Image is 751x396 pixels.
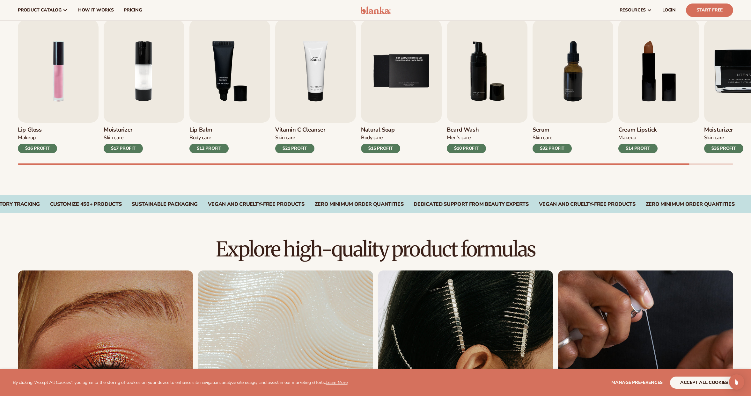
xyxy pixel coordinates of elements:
a: 8 / 9 [618,20,699,153]
h3: Beard Wash [447,126,486,133]
div: ZERO MINIMUM ORDER QUANTITIES [315,201,404,207]
div: Men’s Care [447,134,486,141]
div: SUSTAINABLE PACKAGING [132,201,197,207]
a: 3 / 9 [189,20,270,153]
h3: Moisturizer [704,126,743,133]
p: By clicking "Accept All Cookies", you agree to the storing of cookies on your device to enhance s... [13,380,348,385]
div: CUSTOMIZE 450+ PRODUCTS [50,201,122,207]
a: 4 / 9 [275,20,356,153]
div: Zero Minimum Order QuantitieS [646,201,735,207]
div: Skin Care [104,134,143,141]
div: $17 PROFIT [104,144,143,153]
h3: Natural Soap [361,126,400,133]
div: $14 PROFIT [618,144,658,153]
div: Makeup [618,134,658,141]
h3: Cream Lipstick [618,126,658,133]
div: $21 PROFIT [275,144,314,153]
div: Body Care [361,134,400,141]
span: product catalog [18,8,62,13]
a: 1 / 9 [18,20,99,153]
div: Skin Care [704,134,743,141]
a: 7 / 9 [533,20,613,153]
img: logo [360,6,391,14]
a: Learn More [326,379,347,385]
a: Start Free [686,4,733,17]
div: Skin Care [533,134,572,141]
div: Open Intercom Messenger [729,374,744,390]
h2: Explore high-quality product formulas [18,239,733,260]
div: Skin Care [275,134,326,141]
button: accept all cookies [670,377,738,389]
span: Manage preferences [611,379,663,385]
h3: Serum [533,126,572,133]
a: 2 / 9 [104,20,184,153]
a: 5 / 9 [361,20,442,153]
div: $12 PROFIT [189,144,229,153]
div: DEDICATED SUPPORT FROM BEAUTY EXPERTS [414,201,528,207]
span: LOGIN [662,8,676,13]
div: $35 PROFIT [704,144,743,153]
div: $10 PROFIT [447,144,486,153]
div: $15 PROFIT [361,144,400,153]
div: Body Care [189,134,229,141]
div: Makeup [18,134,57,141]
h3: Lip Gloss [18,126,57,133]
div: $32 PROFIT [533,144,572,153]
h3: Lip Balm [189,126,229,133]
div: Vegan and Cruelty-Free Products [539,201,636,207]
h3: Moisturizer [104,126,143,133]
span: How It Works [78,8,114,13]
a: 6 / 9 [447,20,527,153]
span: pricing [124,8,142,13]
div: VEGAN AND CRUELTY-FREE PRODUCTS [208,201,305,207]
span: resources [620,8,646,13]
button: Manage preferences [611,377,663,389]
img: Shopify Image 8 [275,20,356,123]
div: $16 PROFIT [18,144,57,153]
h3: Vitamin C Cleanser [275,126,326,133]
